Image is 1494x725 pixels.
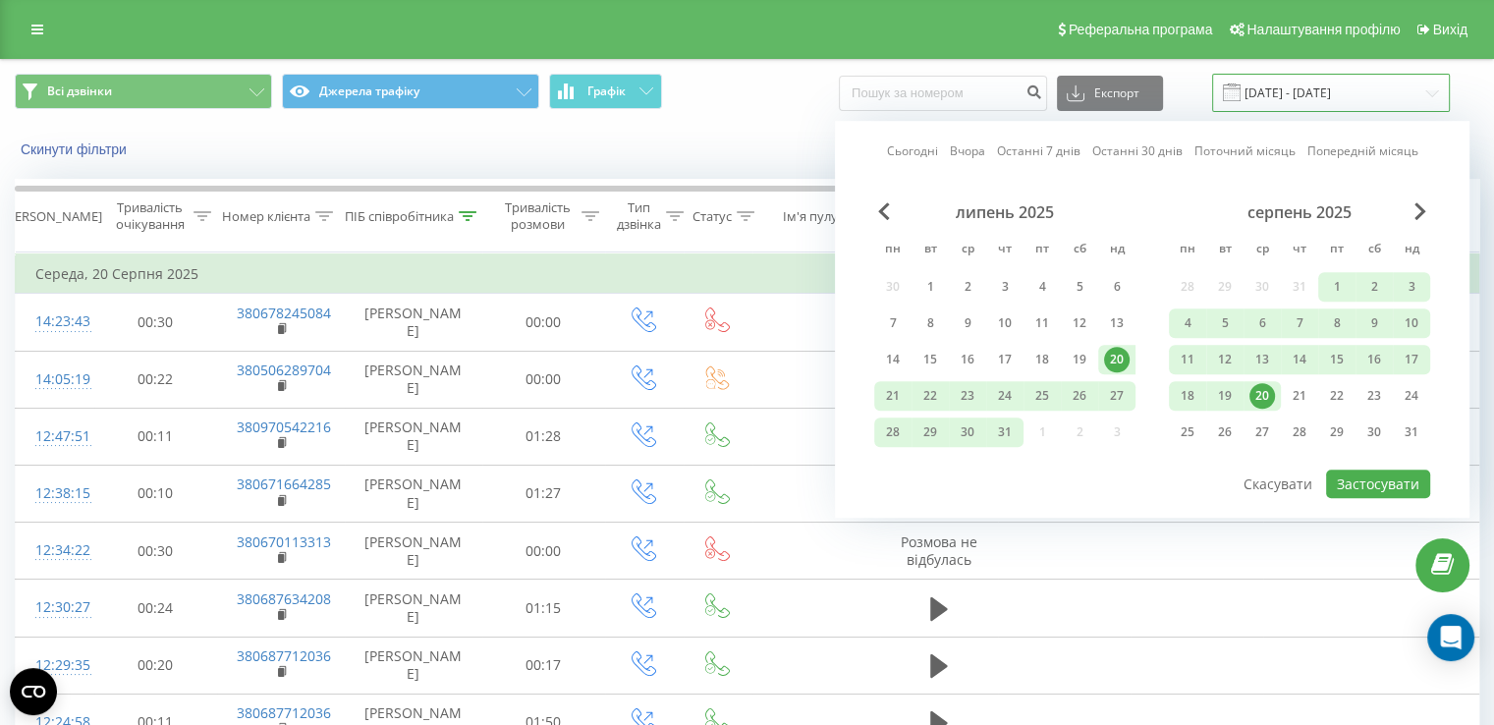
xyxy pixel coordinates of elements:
[1233,470,1323,498] button: Скасувати
[878,202,890,220] span: Previous Month
[949,272,986,302] div: ср 2 лип 2025 р.
[917,383,943,409] div: 22
[1173,236,1202,265] abbr: понеділок
[986,272,1024,302] div: чт 3 лип 2025 р.
[874,418,912,447] div: пн 28 лип 2025 р.
[237,703,331,722] a: 380687712036
[880,419,906,445] div: 28
[1175,347,1200,372] div: 11
[1281,308,1318,338] div: чт 7 серп 2025 р.
[912,272,949,302] div: вт 1 лип 2025 р.
[874,345,912,374] div: пн 14 лип 2025 р.
[1287,347,1312,372] div: 14
[282,74,539,109] button: Джерела трафіку
[1212,347,1238,372] div: 12
[1024,381,1061,411] div: пт 25 лип 2025 р.
[94,465,217,522] td: 00:10
[1399,310,1424,336] div: 10
[1324,419,1350,445] div: 29
[237,304,331,322] a: 380678245084
[482,523,605,580] td: 00:00
[1361,274,1387,300] div: 2
[1194,142,1296,161] a: Поточний місяць
[878,236,908,265] abbr: понеділок
[1169,418,1206,447] div: пн 25 серп 2025 р.
[1169,381,1206,411] div: пн 18 серп 2025 р.
[35,303,75,341] div: 14:23:43
[482,408,605,465] td: 01:28
[692,208,732,225] div: Статус
[880,383,906,409] div: 21
[955,383,980,409] div: 23
[1212,419,1238,445] div: 26
[237,646,331,665] a: 380687712036
[949,345,986,374] div: ср 16 лип 2025 р.
[1356,308,1393,338] div: сб 9 серп 2025 р.
[1175,310,1200,336] div: 4
[986,381,1024,411] div: чт 24 лип 2025 р.
[345,408,482,465] td: [PERSON_NAME]
[955,310,980,336] div: 9
[901,532,977,569] span: Розмова не відбулась
[953,236,982,265] abbr: середа
[949,308,986,338] div: ср 9 лип 2025 р.
[1361,383,1387,409] div: 23
[1169,308,1206,338] div: пн 4 серп 2025 р.
[1249,347,1275,372] div: 13
[1249,383,1275,409] div: 20
[1104,383,1130,409] div: 27
[912,381,949,411] div: вт 22 лип 2025 р.
[1356,418,1393,447] div: сб 30 серп 2025 р.
[1393,418,1430,447] div: нд 31 серп 2025 р.
[1361,419,1387,445] div: 30
[1287,310,1312,336] div: 7
[1169,202,1430,222] div: серпень 2025
[1065,236,1094,265] abbr: субота
[1307,142,1418,161] a: Попередній місяць
[1324,383,1350,409] div: 22
[997,142,1080,161] a: Останні 7 днів
[222,208,310,225] div: Номер клієнта
[1029,310,1055,336] div: 11
[94,637,217,694] td: 00:20
[917,347,943,372] div: 15
[1244,345,1281,374] div: ср 13 серп 2025 р.
[1356,381,1393,411] div: сб 23 серп 2025 р.
[1104,347,1130,372] div: 20
[1024,272,1061,302] div: пт 4 лип 2025 р.
[949,418,986,447] div: ср 30 лип 2025 р.
[1027,236,1057,265] abbr: п’ятниця
[237,474,331,493] a: 380671664285
[1285,236,1314,265] abbr: четвер
[1175,419,1200,445] div: 25
[986,345,1024,374] div: чт 17 лип 2025 р.
[1206,345,1244,374] div: вт 12 серп 2025 р.
[35,588,75,627] div: 12:30:27
[1024,308,1061,338] div: пт 11 лип 2025 р.
[587,84,626,98] span: Графік
[992,347,1018,372] div: 17
[1104,274,1130,300] div: 6
[482,637,605,694] td: 00:17
[237,361,331,379] a: 380506289704
[874,202,1135,222] div: липень 2025
[482,580,605,637] td: 01:15
[839,76,1047,111] input: Пошук за номером
[1061,308,1098,338] div: сб 12 лип 2025 р.
[1399,347,1424,372] div: 17
[1361,347,1387,372] div: 16
[1324,274,1350,300] div: 1
[237,532,331,551] a: 380670113313
[1318,308,1356,338] div: пт 8 серп 2025 р.
[874,308,912,338] div: пн 7 лип 2025 р.
[874,381,912,411] div: пн 21 лип 2025 р.
[1356,272,1393,302] div: сб 2 серп 2025 р.
[345,580,482,637] td: [PERSON_NAME]
[1324,347,1350,372] div: 15
[345,351,482,408] td: [PERSON_NAME]
[1399,419,1424,445] div: 31
[1324,310,1350,336] div: 8
[1024,345,1061,374] div: пт 18 лип 2025 р.
[94,408,217,465] td: 00:11
[47,84,112,99] span: Всі дзвінки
